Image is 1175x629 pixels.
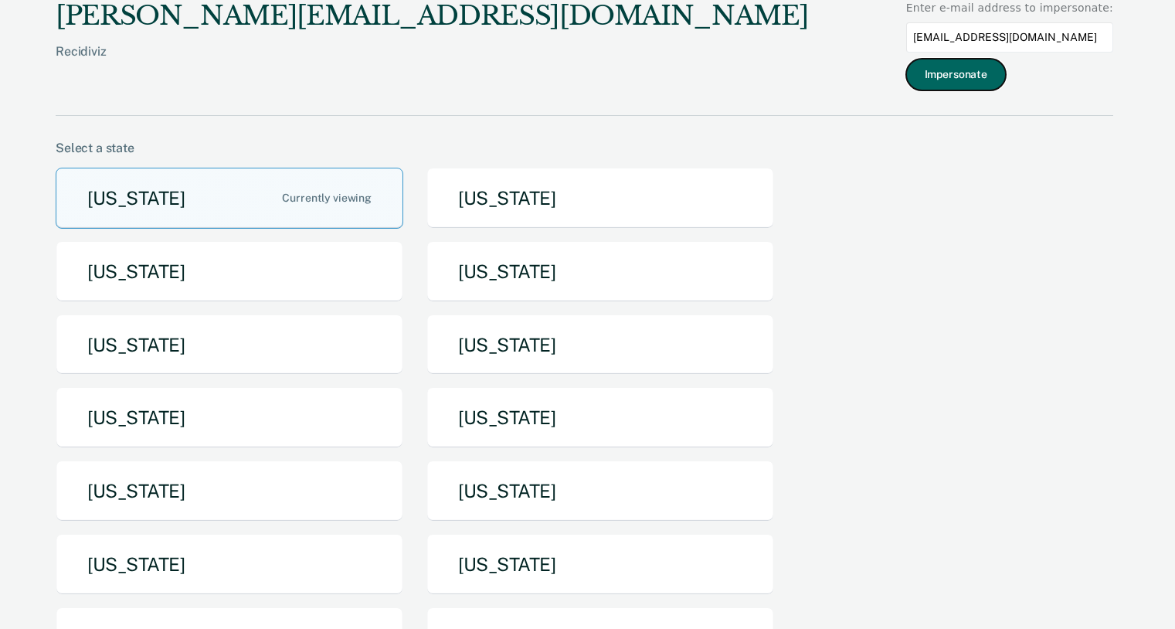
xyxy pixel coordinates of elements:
button: [US_STATE] [56,314,403,376]
button: [US_STATE] [56,168,403,229]
div: Select a state [56,141,1113,155]
input: Enter an email to impersonate... [906,22,1113,53]
div: Recidiviz [56,44,808,83]
button: [US_STATE] [426,314,774,376]
button: [US_STATE] [56,534,403,595]
button: [US_STATE] [426,168,774,229]
button: [US_STATE] [56,241,403,302]
button: [US_STATE] [426,387,774,448]
button: [US_STATE] [56,387,403,448]
button: [US_STATE] [426,461,774,522]
button: Impersonate [906,59,1006,90]
button: [US_STATE] [426,241,774,302]
button: [US_STATE] [426,534,774,595]
button: [US_STATE] [56,461,403,522]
